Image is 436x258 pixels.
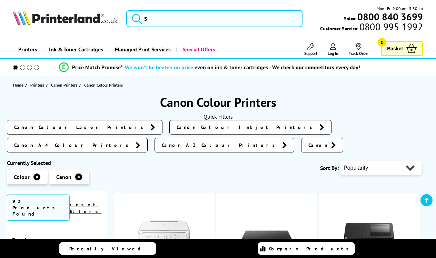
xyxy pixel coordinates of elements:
[51,81,77,89] span: Canon Printers
[387,44,403,53] span: Basket
[304,43,317,56] a: Support
[51,81,79,89] a: Canon Printers
[126,10,303,27] input: S
[344,15,356,22] span: Sales:
[381,41,423,56] a: Basket 0
[304,51,317,56] span: Support
[7,159,107,166] div: Currently Selected
[42,41,108,58] a: Ink & Toner Cartridges
[7,113,429,120] div: Quick Filters
[59,242,156,255] a: Recently Viewed
[14,142,132,149] span: Canon A4 Colour Printers
[357,10,423,23] b: 0800 840 3699
[169,120,331,135] a: Canon Colour Inkjet Printers
[349,43,369,56] a: Track Order
[328,43,338,56] a: Log In
[356,13,423,20] a: 0800 840 3699
[56,173,71,180] span: Canon
[14,173,30,180] span: Colour
[301,138,343,152] a: Canon
[108,41,176,58] a: Managed Print Services
[7,94,429,110] h1: Canon Colour Printers
[328,51,338,56] span: Log In
[3,61,415,73] li: modal_Promise
[13,10,118,25] img: Printerland Logo
[84,82,123,88] span: Canon Colour Printers
[70,201,102,215] a: reset filters
[269,246,353,252] span: Compare Products
[377,5,423,12] span: Mon - Fri 9:00am - 5:30pm
[13,10,118,27] a: Printerland Logo
[358,23,423,30] span: 0800 995 1992
[72,64,123,71] span: Price Match Promise*
[30,81,46,89] a: Printers
[155,138,294,152] a: Canon A3 Colour Printers
[378,38,386,47] span: 0
[7,120,162,135] a: Canon Colour Laser Printers
[12,236,102,243] span: Brand
[14,124,147,131] span: Canon Colour Laser Printers
[13,81,25,89] a: Home
[320,23,423,32] span: Customer Service:
[13,41,42,58] a: Printers
[320,165,339,171] span: Sort By:
[49,41,103,58] span: Ink & Toner Cartridges
[30,81,44,89] span: Printers
[7,138,148,152] a: Canon A4 Colour Printers
[176,41,220,58] a: Special Offers
[69,246,148,252] span: Recently Viewed
[123,64,360,71] div: - even on ink & toner cartridges - We check our competitors every day!
[125,64,195,71] span: We won’t be beaten on price,
[162,142,279,149] span: Canon A3 Colour Printers
[308,142,328,149] span: Canon
[177,124,316,131] span: Canon Colour Inkjet Printers
[7,195,70,221] span: 92 Products Found
[258,242,355,255] a: Compare Products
